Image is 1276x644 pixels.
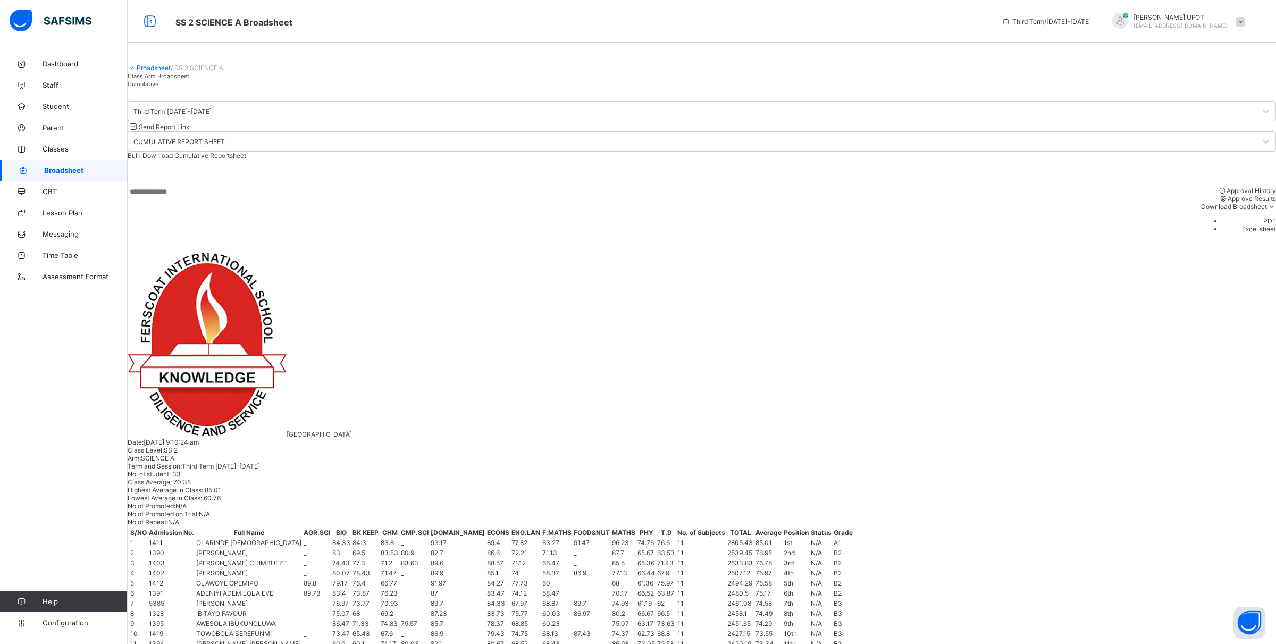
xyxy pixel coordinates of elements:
td: _ [400,599,429,608]
td: 1395 [148,619,195,628]
td: _ [573,558,610,567]
th: Full Name [196,528,302,537]
td: 11 [677,589,726,598]
td: 80.9 [400,548,429,557]
td: 7 [130,599,147,608]
td: 71.47 [380,568,399,578]
td: 11 [677,558,726,567]
td: 9th [783,619,809,628]
td: 1412 [148,579,195,588]
td: _ [400,629,429,638]
td: 66.44 [637,568,656,578]
td: [PERSON_NAME] [196,599,302,608]
td: TOWOBOLA SEREFUNMI [196,629,302,638]
span: No of Promoted: [128,502,175,510]
span: Parent [43,123,128,132]
span: Classes [43,145,128,153]
td: _ [303,609,331,618]
td: ADENIYI ADEMILOLA EVE [196,589,302,598]
td: 89.9 [430,568,485,578]
img: safsims [10,10,91,32]
td: B3 [833,599,853,608]
td: 77.73 [511,579,541,588]
td: N/A [810,558,832,567]
td: 68.8 [657,629,676,638]
td: B3 [833,629,853,638]
span: Configuration [43,618,127,627]
td: 11 [677,629,726,638]
th: F.MATHS [542,528,572,537]
td: 11 [677,568,726,578]
td: _ [400,589,429,598]
td: 62 [657,599,676,608]
button: Open asap [1233,607,1265,639]
td: B2 [833,558,853,567]
span: session/term information [1002,18,1091,26]
span: N/A [168,518,179,526]
td: 1411 [148,538,195,547]
td: 1st [783,538,809,547]
th: FOOD&NUT [573,528,610,537]
th: Admission No. [148,528,195,537]
a: Broadsheet [137,64,171,72]
td: 62.73 [637,629,656,638]
td: 1403 [148,558,195,567]
td: 69.2 [380,609,399,618]
td: 74.43 [332,558,351,567]
td: 75.58 [755,579,782,588]
td: 80.07 [332,568,351,578]
td: 93.17 [430,538,485,547]
span: Class Arm Broadsheet [175,17,292,28]
td: 68 [352,609,379,618]
td: 2458.1 [727,609,754,618]
td: 87.7 [611,548,636,557]
span: Class Level: [128,446,164,454]
td: 61.36 [637,579,656,588]
td: 7th [783,599,809,608]
td: 74.49 [755,609,782,618]
td: 83.63 [400,558,429,567]
span: Staff [43,81,128,89]
td: 83.4 [332,589,351,598]
td: 83.47 [486,589,510,598]
span: No of Repeat: [128,518,168,526]
th: CHM [380,528,399,537]
td: 71.13 [542,548,572,557]
span: 60.76 [202,494,221,502]
span: [PERSON_NAME] UFOT [1134,13,1228,21]
th: [DOMAIN_NAME] [430,528,485,537]
div: GABRIELUFOT [1102,13,1250,30]
td: 80.2 [611,609,636,618]
td: 77.3 [352,558,379,567]
td: 85.01 [755,538,782,547]
td: 77.82 [511,538,541,547]
td: 75.07 [332,609,351,618]
td: 91.47 [573,538,610,547]
td: _ [400,609,429,618]
th: Grade [833,528,853,537]
th: PHY [637,528,656,537]
span: [GEOGRAPHIC_DATA] [287,430,352,438]
td: 60.23 [542,619,572,628]
td: 86.6 [486,548,510,557]
td: _ [303,538,331,547]
td: 74.83 [380,619,399,628]
td: B3 [833,619,853,628]
td: 68.85 [511,619,541,628]
td: 63.17 [637,619,656,628]
li: dropdown-list-item-text-0 [1222,217,1276,225]
td: 68 [611,579,636,588]
span: Term and Session: [128,462,182,470]
td: _ [303,619,331,628]
span: Cumulative [128,80,158,88]
td: 1402 [148,568,195,578]
td: 60 [542,579,572,588]
th: BK KEEP [352,528,379,537]
td: IBITAYO FAVOUR [196,609,302,618]
span: Lowest Average in Class: [128,494,202,502]
td: 1419 [148,629,195,638]
td: 83.27 [542,538,572,547]
td: 87 [430,589,485,598]
td: [PERSON_NAME] CHIMBUEZE [196,558,302,567]
td: 76.6 [657,538,676,547]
